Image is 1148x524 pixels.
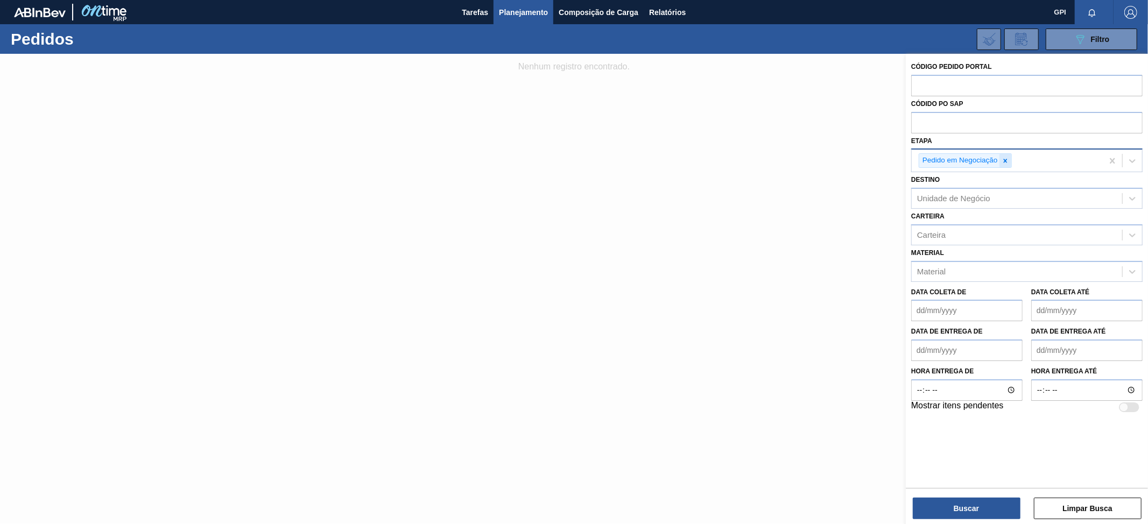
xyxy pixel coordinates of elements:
[911,300,1023,321] input: dd/mm/yyyy
[911,63,992,70] label: Código Pedido Portal
[1046,29,1137,50] button: Filtro
[911,328,983,335] label: Data de Entrega de
[917,267,946,276] div: Material
[911,137,932,145] label: Etapa
[977,29,1001,50] div: Importar Negociações dos Pedidos
[919,154,999,167] div: Pedido em Negociação
[911,288,966,296] label: Data coleta de
[917,230,946,239] div: Carteira
[1091,35,1110,44] span: Filtro
[917,194,990,203] div: Unidade de Negócio
[559,6,638,19] span: Composição de Carga
[911,176,940,183] label: Destino
[1031,364,1143,379] label: Hora entrega até
[911,401,1004,414] label: Mostrar itens pendentes
[911,100,963,108] label: Códido PO SAP
[1124,6,1137,19] img: Logout
[14,8,66,17] img: TNhmsLtSVTkK8tSr43FrP2fwEKptu5GPRR3wAAAABJRU5ErkJggg==
[11,33,174,45] h1: Pedidos
[1031,300,1143,321] input: dd/mm/yyyy
[1031,288,1089,296] label: Data coleta até
[499,6,548,19] span: Planejamento
[649,6,686,19] span: Relatórios
[1031,339,1143,361] input: dd/mm/yyyy
[1004,29,1039,50] div: Solicitação de Revisão de Pedidos
[911,364,1023,379] label: Hora entrega de
[1031,328,1106,335] label: Data de Entrega até
[911,249,944,257] label: Material
[462,6,488,19] span: Tarefas
[1075,5,1109,20] button: Notificações
[911,339,1023,361] input: dd/mm/yyyy
[911,213,945,220] label: Carteira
